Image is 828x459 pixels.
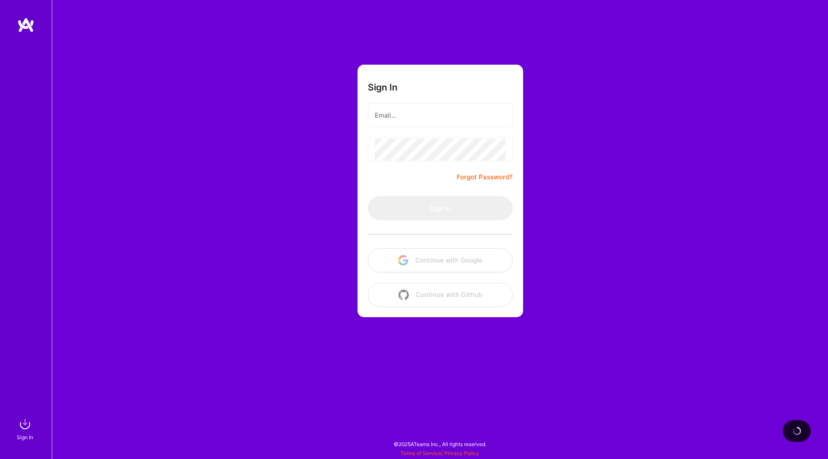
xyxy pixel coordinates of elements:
[368,196,513,220] button: Sign In
[401,450,479,456] span: |
[791,425,802,437] img: loading
[401,450,441,456] a: Terms of Service
[17,17,34,33] img: logo
[52,433,828,455] div: © 2025 ATeams Inc., All rights reserved.
[16,415,34,433] img: sign in
[368,283,513,307] button: Continue with Github
[444,450,479,456] a: Privacy Policy
[368,248,513,272] button: Continue with Google
[375,104,506,126] input: Email...
[17,433,33,442] div: Sign In
[18,415,34,442] a: sign inSign In
[398,255,408,265] img: icon
[398,290,409,300] img: icon
[368,82,398,93] h3: Sign In
[457,172,513,182] a: Forgot Password?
